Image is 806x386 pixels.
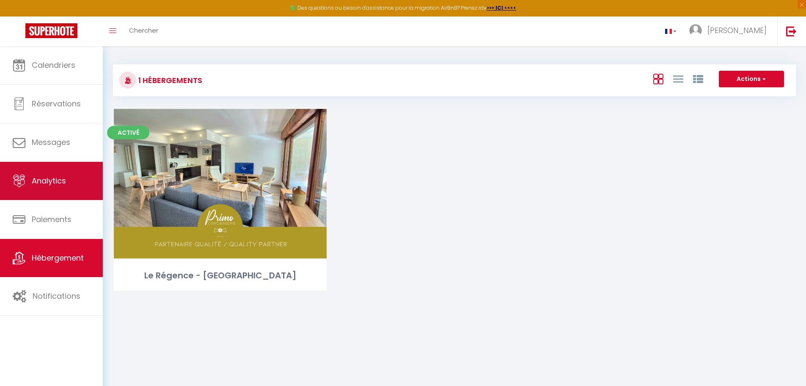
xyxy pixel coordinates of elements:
[32,137,70,147] span: Messages
[786,26,797,36] img: logout
[693,72,703,86] a: Vue par Groupe
[32,214,72,225] span: Paiements
[683,17,777,46] a: ... [PERSON_NAME]
[25,23,77,38] img: Super Booking
[487,4,516,11] a: >>> ICI <<<<
[689,24,702,37] img: ...
[129,26,158,35] span: Chercher
[719,71,784,88] button: Actions
[32,253,84,263] span: Hébergement
[707,25,767,36] span: [PERSON_NAME]
[32,175,66,186] span: Analytics
[123,17,165,46] a: Chercher
[653,72,663,86] a: Vue en Box
[32,60,75,70] span: Calendriers
[114,269,327,282] div: Le Régence - [GEOGRAPHIC_DATA]
[33,291,80,301] span: Notifications
[673,72,683,86] a: Vue en Liste
[107,126,149,139] span: Activé
[136,71,202,90] h3: 1 Hébergements
[32,98,81,109] span: Réservations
